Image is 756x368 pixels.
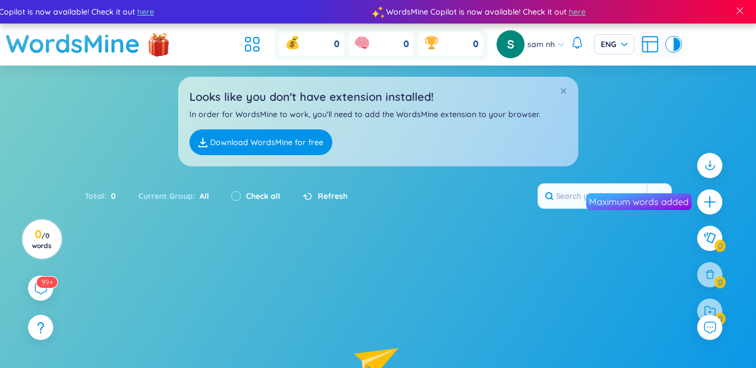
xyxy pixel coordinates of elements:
[334,38,340,50] span: 0
[403,38,409,50] span: 0
[6,24,140,63] a: WordsMine
[195,191,209,201] span: All
[106,190,116,202] span: 0
[601,39,628,50] span: ENG
[137,6,154,18] span: here
[473,38,479,50] span: 0
[189,88,567,105] h2: Looks like you don't have extension installed!
[703,195,717,209] span: plus
[538,184,647,208] input: Search your word
[147,27,170,60] img: flashSalesIcon.a7f4f837.png
[497,30,527,58] a: avatar
[246,190,280,202] label: Check all
[36,277,57,288] sup: 591
[568,6,585,18] span: here
[497,30,525,58] img: avatar
[32,231,52,250] span: / 0 words
[189,108,567,120] p: In order for WordsMine to work, you'll need to add the WordsMine extension to your browser.
[527,38,555,50] span: sam nh
[85,184,127,208] div: Total :
[189,129,332,155] a: Download WordsMine for free
[127,184,220,208] div: Current Group :
[29,230,54,250] h3: 0
[318,190,347,202] span: Refresh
